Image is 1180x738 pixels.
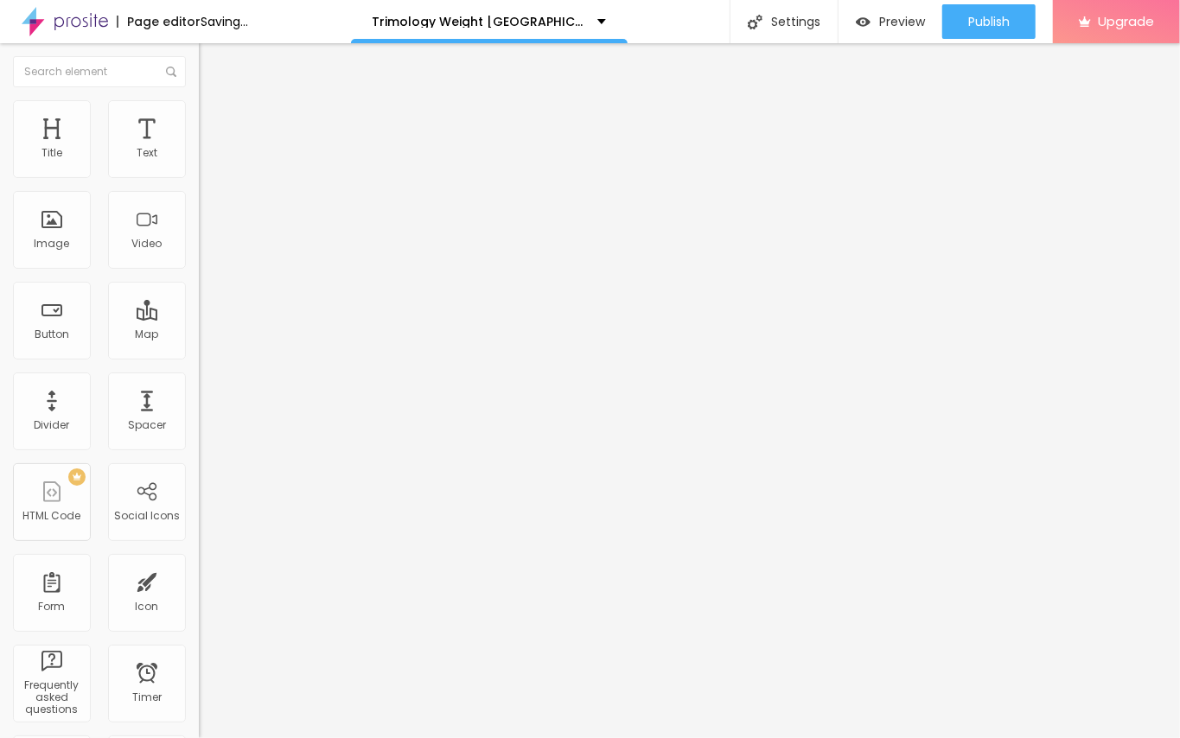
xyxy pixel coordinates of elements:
[35,238,70,250] div: Image
[968,15,1010,29] span: Publish
[132,691,162,703] div: Timer
[136,328,159,340] div: Map
[13,56,186,87] input: Search element
[117,16,201,28] div: Page editor
[942,4,1036,39] button: Publish
[166,67,176,77] img: Icone
[39,601,66,613] div: Form
[199,43,1180,738] iframe: To enrich screen reader interactions, please activate Accessibility in Grammarly extension settings
[136,601,159,613] div: Icon
[856,15,871,29] img: view-1.svg
[879,15,925,29] span: Preview
[17,679,86,716] div: Frequently asked questions
[839,4,942,39] button: Preview
[128,419,166,431] div: Spacer
[23,510,81,522] div: HTML Code
[1098,14,1154,29] span: Upgrade
[35,419,70,431] div: Divider
[201,16,248,28] div: Saving...
[748,15,762,29] img: Icone
[41,147,62,159] div: Title
[35,328,69,340] div: Button
[132,238,163,250] div: Video
[373,16,584,28] p: Trimology Weight [GEOGRAPHIC_DATA]
[114,510,180,522] div: Social Icons
[137,147,157,159] div: Text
